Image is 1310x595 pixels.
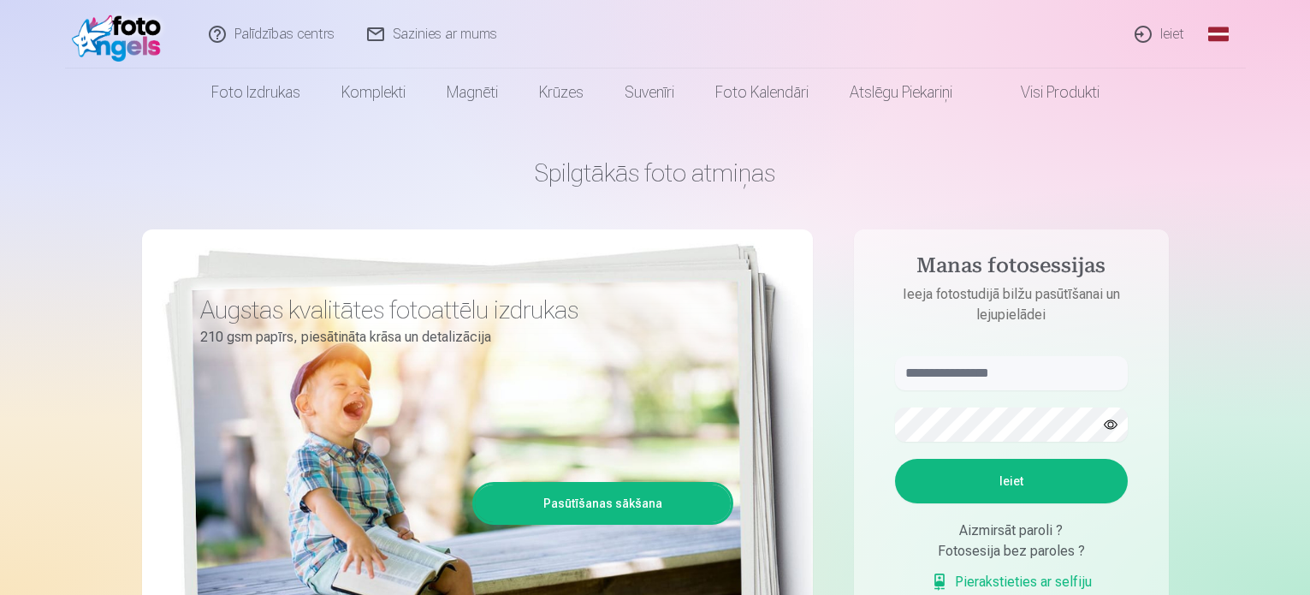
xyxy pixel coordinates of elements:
[895,521,1128,541] div: Aizmirsāt paroli ?
[519,68,604,116] a: Krūzes
[695,68,829,116] a: Foto kalendāri
[200,325,720,349] p: 210 gsm papīrs, piesātināta krāsa un detalizācija
[931,572,1092,592] a: Pierakstieties ar selfiju
[321,68,426,116] a: Komplekti
[475,485,731,522] a: Pasūtīšanas sākšana
[973,68,1120,116] a: Visi produkti
[829,68,973,116] a: Atslēgu piekariņi
[142,158,1169,188] h1: Spilgtākās foto atmiņas
[72,7,170,62] img: /fa1
[191,68,321,116] a: Foto izdrukas
[878,253,1145,284] h4: Manas fotosessijas
[604,68,695,116] a: Suvenīri
[878,284,1145,325] p: Ieeja fotostudijā bilžu pasūtīšanai un lejupielādei
[895,459,1128,503] button: Ieiet
[895,541,1128,562] div: Fotosesija bez paroles ?
[200,295,720,325] h3: Augstas kvalitātes fotoattēlu izdrukas
[426,68,519,116] a: Magnēti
